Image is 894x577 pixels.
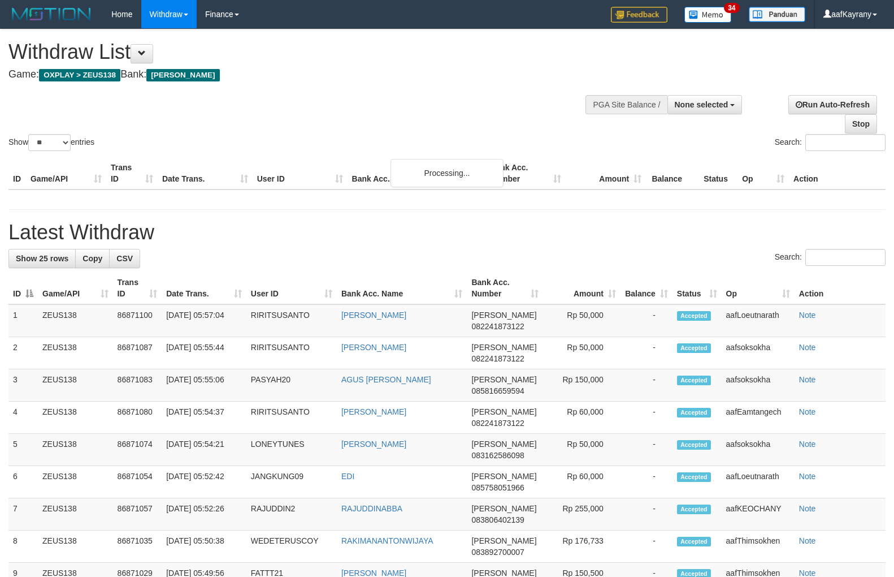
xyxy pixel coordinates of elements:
[8,69,585,80] h4: Game: Bank:
[113,337,162,369] td: 86871087
[799,407,816,416] a: Note
[611,7,667,23] img: Feedback.jpg
[253,157,348,190] th: User ID
[8,249,76,268] a: Show 25 rows
[8,434,38,466] td: 5
[471,504,536,513] span: [PERSON_NAME]
[337,272,467,304] th: Bank Acc. Name: activate to sort column ascending
[471,407,536,416] span: [PERSON_NAME]
[471,311,536,320] span: [PERSON_NAME]
[672,272,722,304] th: Status: activate to sort column ascending
[620,272,672,304] th: Balance: activate to sort column ascending
[341,311,406,320] a: [PERSON_NAME]
[737,157,789,190] th: Op
[75,249,110,268] a: Copy
[38,402,113,434] td: ZEUS138
[675,100,728,109] span: None selected
[677,311,711,321] span: Accepted
[471,472,536,481] span: [PERSON_NAME]
[162,466,246,498] td: [DATE] 05:52:42
[722,498,795,531] td: aafKEOCHANY
[795,272,886,304] th: Action
[341,472,354,481] a: EDI
[113,466,162,498] td: 86871054
[38,498,113,531] td: ZEUS138
[585,95,667,114] div: PGA Site Balance /
[677,537,711,546] span: Accepted
[38,304,113,337] td: ZEUS138
[471,536,536,545] span: [PERSON_NAME]
[722,304,795,337] td: aafLoeutnarath
[8,272,38,304] th: ID: activate to sort column descending
[722,434,795,466] td: aafsoksokha
[113,304,162,337] td: 86871100
[471,354,524,363] span: Copy 082241873122 to clipboard
[467,272,543,304] th: Bank Acc. Number: activate to sort column ascending
[543,369,620,402] td: Rp 150,000
[677,440,711,450] span: Accepted
[471,515,524,524] span: Copy 083806402139 to clipboard
[38,369,113,402] td: ZEUS138
[699,157,737,190] th: Status
[162,531,246,563] td: [DATE] 05:50:38
[620,337,672,369] td: -
[8,498,38,531] td: 7
[246,402,337,434] td: RIRITSUSANTO
[341,375,431,384] a: AGUS [PERSON_NAME]
[789,157,886,190] th: Action
[677,343,711,353] span: Accepted
[805,134,886,151] input: Search:
[471,451,524,460] span: Copy 083162586098 to clipboard
[113,498,162,531] td: 86871057
[543,466,620,498] td: Rp 60,000
[8,221,886,244] h1: Latest Withdraw
[38,434,113,466] td: ZEUS138
[246,498,337,531] td: RAJUDDIN2
[775,249,886,266] label: Search:
[485,157,566,190] th: Bank Acc. Number
[684,7,732,23] img: Button%20Memo.svg
[39,69,120,81] span: OXPLAY > ZEUS138
[28,134,71,151] select: Showentries
[246,272,337,304] th: User ID: activate to sort column ascending
[113,434,162,466] td: 86871074
[775,134,886,151] label: Search:
[724,3,739,13] span: 34
[471,343,536,352] span: [PERSON_NAME]
[83,254,102,263] span: Copy
[246,369,337,402] td: PASYAH20
[620,304,672,337] td: -
[799,440,816,449] a: Note
[146,69,219,81] span: [PERSON_NAME]
[162,337,246,369] td: [DATE] 05:55:44
[543,337,620,369] td: Rp 50,000
[162,272,246,304] th: Date Trans.: activate to sort column ascending
[38,337,113,369] td: ZEUS138
[722,369,795,402] td: aafsoksokha
[677,376,711,385] span: Accepted
[8,157,26,190] th: ID
[722,531,795,563] td: aafThimsokhen
[113,272,162,304] th: Trans ID: activate to sort column ascending
[106,157,158,190] th: Trans ID
[749,7,805,22] img: panduan.png
[246,531,337,563] td: WEDETERUSCOY
[8,6,94,23] img: MOTION_logo.png
[38,531,113,563] td: ZEUS138
[109,249,140,268] a: CSV
[543,272,620,304] th: Amount: activate to sort column ascending
[246,337,337,369] td: RIRITSUSANTO
[162,304,246,337] td: [DATE] 05:57:04
[677,472,711,482] span: Accepted
[246,466,337,498] td: JANGKUNG09
[8,337,38,369] td: 2
[8,134,94,151] label: Show entries
[16,254,68,263] span: Show 25 rows
[620,466,672,498] td: -
[620,434,672,466] td: -
[799,311,816,320] a: Note
[799,472,816,481] a: Note
[471,322,524,331] span: Copy 082241873122 to clipboard
[38,466,113,498] td: ZEUS138
[390,159,504,187] div: Processing...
